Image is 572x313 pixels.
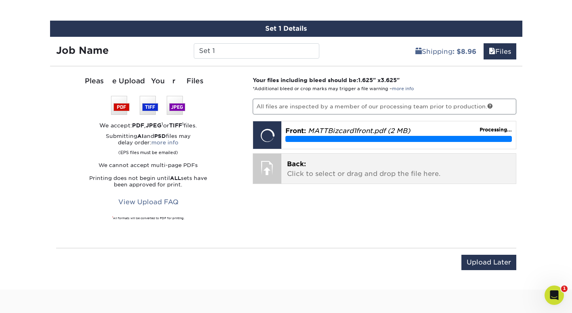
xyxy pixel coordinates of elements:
[415,48,422,55] span: shipping
[253,99,516,114] p: All files are inspected by a member of our processing team prior to production.
[118,146,178,156] small: (EPS files must be emailed)
[461,255,516,270] input: Upload Later
[56,44,109,56] strong: Job Name
[56,121,241,129] div: We accept: , or files.
[56,162,241,169] p: We cannot accept multi-page PDFs
[56,76,241,87] div: Please Upload Your Files
[56,216,241,220] div: All formats will be converted to PDF for printing.
[484,43,516,59] a: Files
[146,122,161,129] strong: JPEG
[287,159,510,179] p: Click to select or drag and drop the file here.
[132,122,144,129] strong: PDF
[113,195,184,210] a: View Upload FAQ
[453,48,476,55] b: : $8.96
[381,77,397,83] span: 3.625
[392,86,414,91] a: more info
[253,77,400,83] strong: Your files including bleed should be: " x "
[112,216,113,218] sup: 1
[182,121,184,126] sup: 1
[151,140,178,146] a: more info
[194,43,319,59] input: Enter a job name
[137,133,144,139] strong: AI
[287,160,306,168] span: Back:
[169,122,182,129] strong: TIFF
[56,175,241,188] p: Printing does not begin until sets have been approved for print.
[50,21,522,37] div: Set 1 Details
[56,133,241,156] p: Submitting and files may delay order:
[170,175,181,181] strong: ALL
[561,286,568,292] span: 1
[308,127,410,135] em: MATTBizcard1front.pdf (2 MB)
[545,286,564,305] iframe: Intercom live chat
[358,77,373,83] span: 1.625
[154,133,166,139] strong: PSD
[161,121,163,126] sup: 1
[253,86,414,91] small: *Additional bleed or crop marks may trigger a file warning –
[111,96,185,115] img: We accept: PSD, TIFF, or JPEG (JPG)
[410,43,482,59] a: Shipping: $8.96
[489,48,495,55] span: files
[285,127,306,135] span: Front:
